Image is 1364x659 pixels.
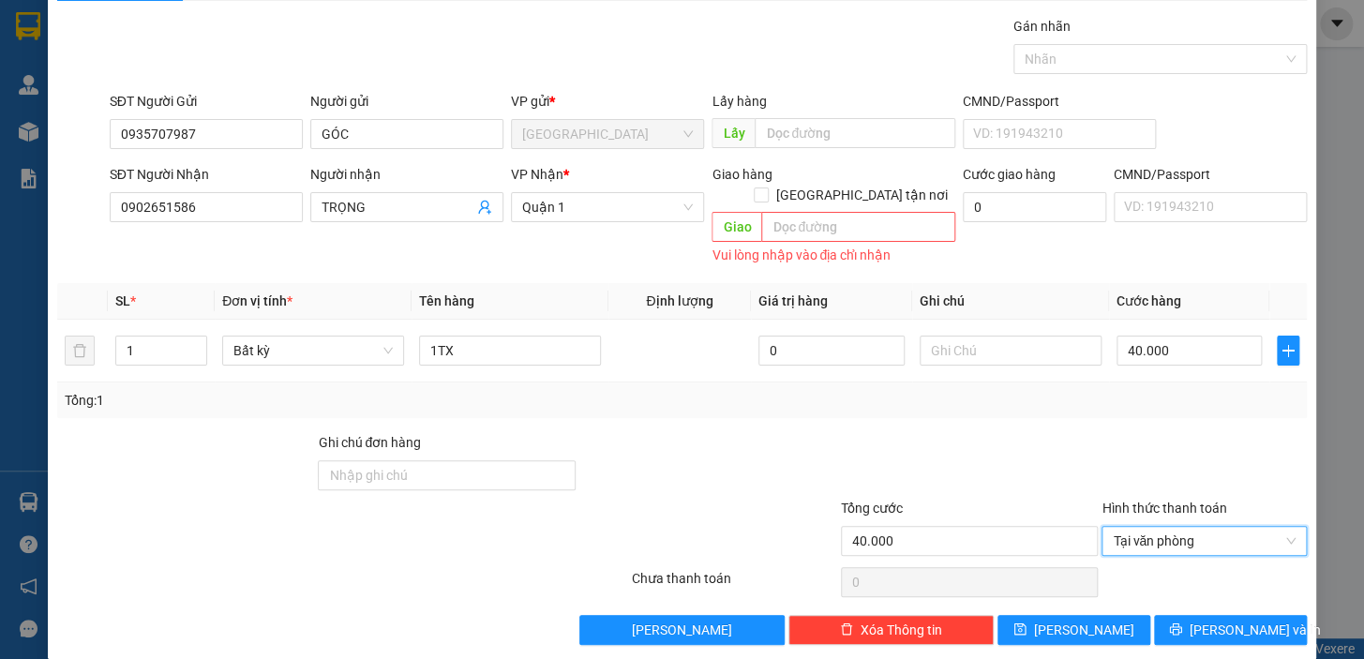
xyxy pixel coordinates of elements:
[65,390,528,411] div: Tổng: 1
[233,337,393,365] span: Bất kỳ
[963,91,1156,112] div: CMND/Passport
[1277,336,1299,366] button: plus
[630,568,839,601] div: Chưa thanh toán
[1190,620,1321,640] span: [PERSON_NAME] và In
[110,91,303,112] div: SĐT Người Gửi
[222,293,292,308] span: Đơn vị tính
[712,212,761,242] span: Giao
[755,118,955,148] input: Dọc đường
[632,620,732,640] span: [PERSON_NAME]
[712,118,755,148] span: Lấy
[841,501,903,516] span: Tổng cước
[522,120,693,148] span: Ninh Hòa
[310,164,503,185] div: Người nhận
[1117,293,1181,308] span: Cước hàng
[23,139,37,152] span: environment
[712,245,955,266] div: Vui lòng nhập vào địa chỉ nhận
[23,135,107,321] li: 275F [PERSON_NAME], [GEOGRAPHIC_DATA][PERSON_NAME], [GEOGRAPHIC_DATA]
[1034,620,1134,640] span: [PERSON_NAME]
[861,620,942,640] span: Xóa Thông tin
[318,435,421,450] label: Ghi chú đơn hàng
[769,185,955,205] span: [GEOGRAPHIC_DATA] tận nơi
[761,212,955,242] input: Dọc đường
[310,91,503,112] div: Người gửi
[840,622,853,637] span: delete
[1114,164,1307,185] div: CMND/Passport
[579,615,785,645] button: [PERSON_NAME]
[920,336,1102,366] input: Ghi Chú
[963,192,1106,222] input: Cước giao hàng
[712,94,766,109] span: Lấy hàng
[1154,615,1307,645] button: printer[PERSON_NAME] và In
[318,460,576,490] input: Ghi chú đơn hàng
[1169,622,1182,637] span: printer
[997,615,1150,645] button: save[PERSON_NAME]
[511,167,563,182] span: VP Nhận
[758,336,905,366] input: 0
[788,615,994,645] button: deleteXóa Thông tin
[115,293,130,308] span: SL
[419,293,474,308] span: Tên hàng
[1013,19,1071,34] label: Gán nhãn
[1113,527,1296,555] span: Tại văn phòng
[419,336,601,366] input: VD: Bàn, Ghế
[110,164,303,185] div: SĐT Người Nhận
[65,336,95,366] button: delete
[1278,343,1298,358] span: plus
[522,193,693,221] span: Quận 1
[712,167,772,182] span: Giao hàng
[963,167,1056,182] label: Cước giao hàng
[912,283,1109,320] th: Ghi chú
[1013,622,1027,637] span: save
[758,293,828,308] span: Giá trị hàng
[23,9,103,130] b: Phương Nam Express
[511,91,704,112] div: VP gửi
[1102,501,1226,516] label: Hình thức thanh toán
[477,200,492,215] span: user-add
[646,293,712,308] span: Định lượng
